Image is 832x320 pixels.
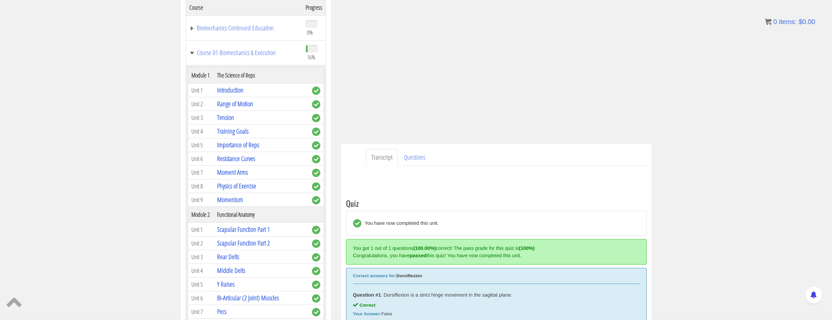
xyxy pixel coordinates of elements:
[312,294,320,303] span: complete
[188,236,214,250] td: Unit 2
[312,100,320,109] span: complete
[188,125,214,138] td: Unit 4
[312,196,320,204] span: complete
[217,86,243,95] a: Introduction
[413,246,436,251] strong: (100.00%)
[765,18,815,25] a: 0 items: $0.00
[353,245,636,252] div: You got 1 out of 1 questions correct! The pass grade for this quiz is
[312,281,320,289] span: complete
[307,29,313,36] span: 0%
[346,199,647,207] h3: Quiz
[217,266,245,275] a: Middle Delts
[217,127,248,136] a: Training Goals
[353,292,640,298] div: : Dorsiflexion is a strict hinge movement in the sagittal plane.
[217,238,270,248] a: Scapular Function Part 2
[189,25,299,31] a: Biomechanics Continued Education
[217,181,256,190] a: Physics of Exercise
[366,149,398,166] a: Transcript
[312,128,320,136] span: complete
[353,273,396,278] b: Correct answers for:
[188,152,214,166] td: Unit 6
[312,141,320,150] span: complete
[188,97,214,111] td: Unit 2
[353,273,640,279] div: Dorsiflexion
[217,168,248,177] a: Moment Arms
[312,182,320,191] span: complete
[188,278,214,291] td: Unit 5
[353,303,640,308] div: Correct
[217,99,253,108] a: Range of Motion
[312,239,320,248] span: complete
[765,18,772,25] img: icon11.png
[188,264,214,278] td: Unit 4
[353,252,636,259] div: Congratulations, you have this quiz! You have now completed this unit.
[312,155,320,163] span: complete
[217,252,239,261] a: Rear Delts
[312,226,320,234] span: complete
[214,67,309,84] th: The Science of Reps
[519,246,535,251] strong: (100%)
[353,311,640,317] div: False
[214,207,309,223] th: Functional Anatomy
[217,293,279,302] a: Bi-Articular (2 Joint) Muscles
[410,253,427,258] strong: passed
[188,166,214,179] td: Unit 7
[217,280,234,289] a: Y Raises
[799,18,815,25] bdi: 0.00
[188,305,214,319] td: Unit 7
[779,18,797,25] span: items:
[217,140,259,149] a: Importance of Reps
[353,311,381,316] b: Your Answer:
[188,84,214,97] td: Unit 1
[398,149,431,166] a: Questions
[188,67,214,84] th: Module 1
[188,179,214,193] td: Unit 8
[217,113,234,122] a: Tension
[188,223,214,236] td: Unit 1
[312,114,320,122] span: complete
[307,53,315,61] span: 16%
[773,18,777,25] span: 0
[217,195,243,204] a: Momentum
[217,154,255,163] a: Resistance Curves
[799,18,802,25] span: $
[217,307,226,316] a: Pecs
[217,225,270,234] a: Scapular Function Part 1
[353,292,381,298] strong: Question #1
[361,219,439,227] div: You have now completed this unit.
[188,193,214,207] td: Unit 9
[189,49,299,56] a: Course 01 Biomechanics & Execution
[312,253,320,262] span: complete
[188,138,214,152] td: Unit 5
[188,207,214,223] th: Module 2
[188,250,214,264] td: Unit 3
[188,291,214,305] td: Unit 6
[312,169,320,177] span: complete
[312,87,320,95] span: complete
[312,308,320,316] span: complete
[312,267,320,275] span: complete
[188,111,214,125] td: Unit 3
